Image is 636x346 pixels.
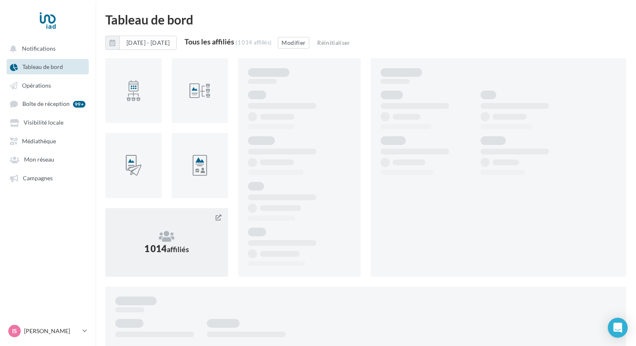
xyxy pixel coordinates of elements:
button: Modifier [278,37,309,49]
span: Campagnes [23,174,53,182]
button: [DATE] - [DATE] [105,36,177,50]
a: Campagnes [5,170,90,185]
div: (1 014 affiliés) [235,39,272,46]
a: Opérations [5,78,90,93]
a: Is [PERSON_NAME] [7,323,89,339]
span: Is [12,327,17,335]
a: Visibilité locale [5,115,90,130]
a: Tableau de bord [5,59,90,74]
span: Visibilité locale [24,119,63,126]
a: Mon réseau [5,152,90,167]
span: affiliés [167,245,189,254]
a: Médiathèque [5,133,90,148]
button: Réinitialiser [314,38,354,48]
div: Tableau de bord [105,13,626,26]
div: Tous les affiliés [184,38,234,45]
div: Open Intercom Messenger [608,318,628,338]
span: Mon réseau [24,156,54,163]
button: [DATE] - [DATE] [119,36,177,50]
span: Notifications [22,45,56,52]
button: Notifications [5,41,87,56]
div: 99+ [73,101,85,108]
span: Boîte de réception [22,101,70,108]
span: 1 014 [144,243,189,254]
span: Opérations [22,82,51,89]
span: Médiathèque [22,137,56,145]
span: Tableau de bord [22,64,63,71]
a: Boîte de réception 99+ [5,96,90,111]
p: [PERSON_NAME] [24,327,79,335]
